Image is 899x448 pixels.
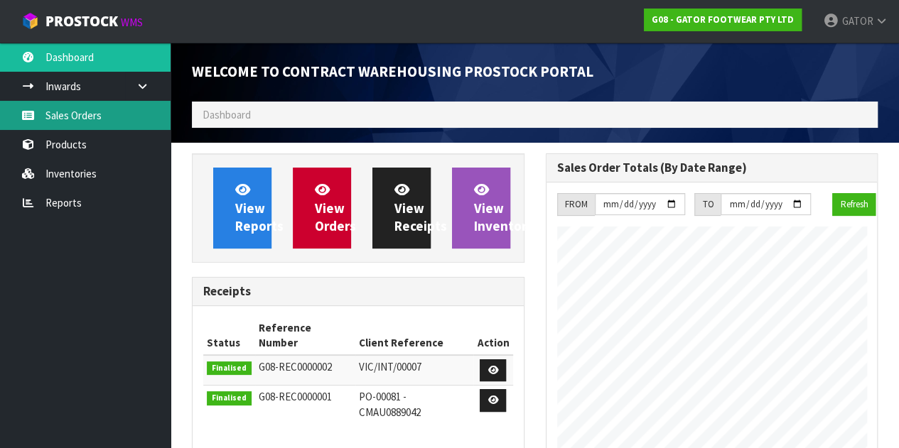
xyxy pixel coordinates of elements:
[359,360,421,373] span: VIC/INT/00007
[259,360,332,373] span: G08-REC0000002
[259,390,332,403] span: G08-REC0000001
[315,181,356,234] span: View Orders
[694,193,721,216] div: TO
[474,181,534,234] span: View Inventory
[832,193,876,216] button: Refresh
[557,161,867,175] h3: Sales Order Totals (By Date Range)
[652,13,794,26] strong: G08 - GATOR FOOTWEAR PTY LTD
[452,168,510,248] a: ViewInventory
[203,317,255,355] th: Status
[207,361,252,376] span: Finalised
[45,12,118,31] span: ProStock
[192,62,593,81] span: Welcome to Contract Warehousing ProStock Portal
[355,317,473,355] th: Client Reference
[213,168,271,248] a: ViewReports
[21,12,39,30] img: cube-alt.png
[394,181,447,234] span: View Receipts
[557,193,595,216] div: FROM
[203,285,513,298] h3: Receipts
[207,391,252,405] span: Finalised
[235,181,284,234] span: View Reports
[372,168,431,248] a: ViewReceipts
[293,168,351,248] a: ViewOrders
[203,108,251,121] span: Dashboard
[841,14,873,28] span: GATOR
[359,390,421,418] span: PO-00081 - CMAU0889042
[255,317,356,355] th: Reference Number
[473,317,512,355] th: Action
[121,16,143,29] small: WMS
